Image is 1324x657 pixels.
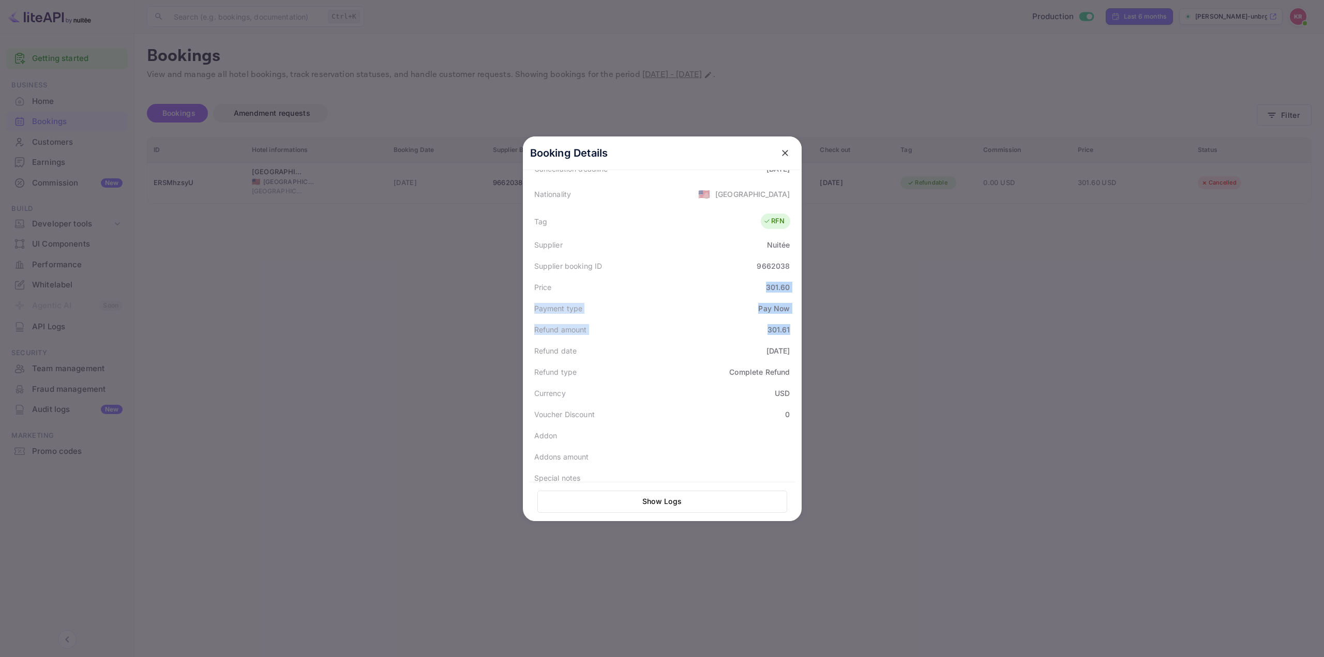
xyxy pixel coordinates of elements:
div: 0 [785,409,790,420]
div: Voucher Discount [534,409,595,420]
div: Addon [534,430,558,441]
div: Pay Now [758,303,790,314]
button: Show Logs [537,491,787,513]
div: Supplier booking ID [534,261,603,271]
p: Booking Details [530,145,608,161]
button: close [776,144,794,162]
div: 301.61 [768,324,790,335]
div: Refund amount [534,324,587,335]
div: USD [775,388,790,399]
div: Supplier [534,239,563,250]
div: Special notes [534,472,581,483]
div: Nuitée [767,239,790,250]
div: 301.60 [766,282,790,293]
div: 9662038 [757,261,790,271]
div: Price [534,282,552,293]
div: [GEOGRAPHIC_DATA] [715,189,790,200]
div: Addons amount [534,451,589,462]
div: Currency [534,388,566,399]
div: Refund date [534,345,577,356]
span: United States [698,185,710,203]
div: Complete Refund [729,366,790,377]
div: Tag [534,216,547,227]
div: [DATE] [766,345,790,356]
div: Nationality [534,189,571,200]
div: Payment type [534,303,583,314]
div: RFN [763,216,785,226]
div: Refund type [534,366,577,377]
